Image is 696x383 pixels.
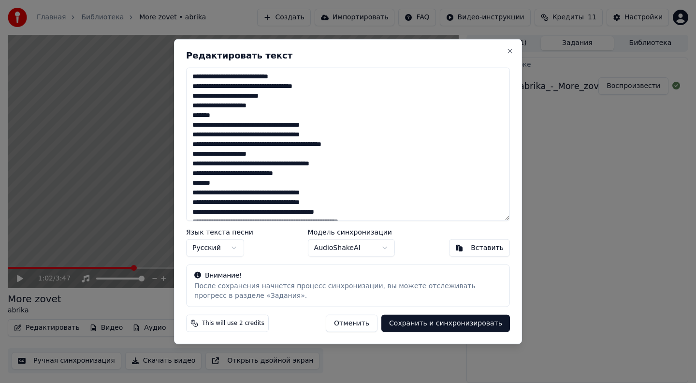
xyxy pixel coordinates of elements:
span: This will use 2 credits [202,319,264,327]
button: Отменить [326,314,377,332]
button: Сохранить и синхронизировать [381,314,510,332]
label: Язык текста песни [186,228,253,235]
button: Вставить [449,239,510,256]
label: Модель синхронизации [308,228,395,235]
h2: Редактировать текст [186,51,510,60]
div: Внимание! [194,270,502,280]
div: Вставить [471,243,504,252]
div: После сохранения начнется процесс синхронизации, вы можете отслеживать прогресс в разделе «Задания». [194,281,502,300]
